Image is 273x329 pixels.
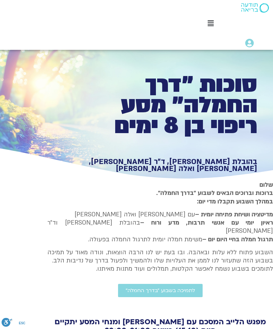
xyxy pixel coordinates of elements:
strong: ברוכות וברוכים הבאים לשבוע ״בדרך החמלה״. במהלך השבוע תקבלו מדי יום: [156,189,273,205]
p: עם [PERSON_NAME] ואלה [PERSON_NAME] בהובלת [PERSON_NAME] וד״ר [PERSON_NAME] משימת חמלה יומית לתרג... [47,210,273,244]
h1: סוכות ״דרך החמלה״ מסע ריפוי בן 8 ימים [82,74,258,137]
p: השבוע פתוח ללא עלות ובאהבה. ובו בעת יש לנו הרבה הוצאות, ונודה מאוד על תמיכה בשבוע הזה שתעזור לנו ... [47,248,273,273]
a: לתמיכה בשבוע ״בדרך החמלה״ [118,284,203,297]
strong: שלום [259,181,273,189]
img: תודעה בריאה [241,3,269,13]
b: ראיון יומי עם אנשי תרבות, מדע ורוח – [140,219,273,227]
span: לתמיכה בשבוע ״בדרך החמלה״ [126,288,195,293]
b: תרגול חמלה בחיי היום יום – [202,235,273,244]
h1: בהובלת [PERSON_NAME], ד״ר [PERSON_NAME], [PERSON_NAME] ואלה [PERSON_NAME] [82,158,258,172]
strong: מדיטציה ושיחת פתיחה יומית – [195,210,273,219]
